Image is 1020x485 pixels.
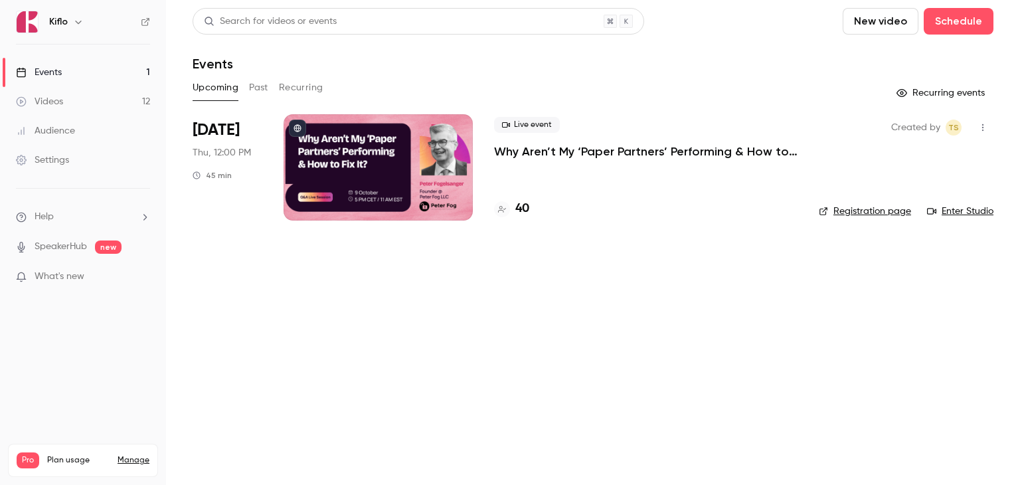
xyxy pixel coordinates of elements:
span: [DATE] [193,120,240,141]
span: Tomica Stojanovikj [946,120,962,136]
img: Kiflo [17,11,38,33]
span: Help [35,210,54,224]
a: SpeakerHub [35,240,87,254]
h6: Kiflo [49,15,68,29]
span: Pro [17,452,39,468]
div: Events [16,66,62,79]
h4: 40 [515,200,529,218]
div: Search for videos or events [204,15,337,29]
button: New video [843,8,918,35]
span: Thu, 12:00 PM [193,146,251,159]
span: Plan usage [47,455,110,466]
span: Created by [891,120,940,136]
a: Manage [118,455,149,466]
span: new [95,241,122,254]
button: Recurring [279,77,323,98]
div: Videos [16,95,63,108]
button: Upcoming [193,77,238,98]
div: Audience [16,124,75,138]
h1: Events [193,56,233,72]
a: Enter Studio [927,205,993,218]
a: 40 [494,200,529,218]
button: Schedule [924,8,993,35]
a: Registration page [819,205,911,218]
button: Recurring events [891,82,993,104]
a: Why Aren’t My ‘Paper Partners’ Performing & How to Fix It? [494,144,798,159]
div: Oct 9 Thu, 5:00 PM (Europe/Rome) [193,114,262,221]
span: Live event [494,117,560,133]
div: Settings [16,153,69,167]
iframe: Noticeable Trigger [134,271,150,283]
span: What's new [35,270,84,284]
li: help-dropdown-opener [16,210,150,224]
span: TS [948,120,959,136]
button: Past [249,77,268,98]
div: 45 min [193,170,232,181]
